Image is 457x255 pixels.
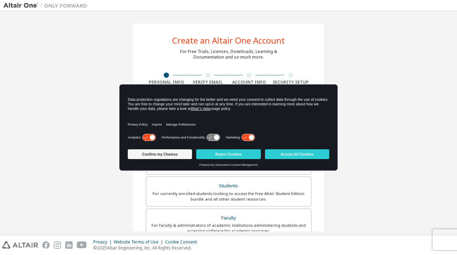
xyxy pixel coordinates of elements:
div: Account Info [229,80,270,85]
div: Privacy [93,239,114,245]
div: Faculty [150,213,307,223]
div: Students [150,181,307,191]
div: Create an Altair One Account [172,36,285,45]
img: youtube.svg [77,241,87,249]
div: Security Setup [270,80,311,85]
img: facebook.svg [42,241,50,249]
img: Altair One [3,2,91,9]
img: linkedin.svg [65,241,73,249]
img: altair_logo.svg [2,241,38,249]
img: instagram.svg [54,241,61,249]
div: For faculty & administrators of academic institutions administering students and accessing softwa... [150,223,307,234]
div: Verify Email [187,80,229,85]
div: For currently enrolled students looking to access the free Altair Student Edition bundle and all ... [150,191,307,202]
div: Website Terms of Use [114,239,165,245]
div: For Free Trials, Licenses, Downloads, Learning & Documentation and so much more. [180,49,277,60]
p: © 2025 Altair Engineering, Inc. All Rights Reserved. [93,245,201,251]
div: Cookie Consent [165,239,201,245]
div: Personal Info [146,80,187,85]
